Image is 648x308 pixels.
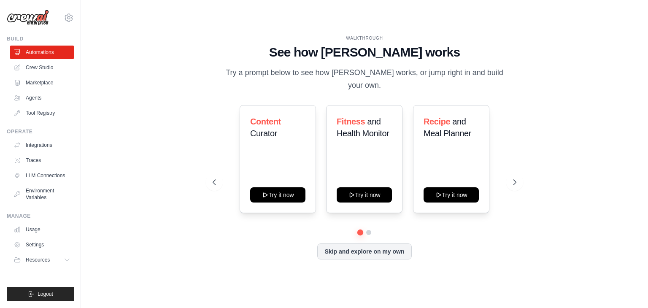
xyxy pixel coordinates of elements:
[424,117,450,126] span: Recipe
[26,257,50,263] span: Resources
[10,138,74,152] a: Integrations
[10,46,74,59] a: Automations
[7,128,74,135] div: Operate
[10,76,74,89] a: Marketplace
[10,91,74,105] a: Agents
[213,45,516,60] h1: See how [PERSON_NAME] works
[10,154,74,167] a: Traces
[250,117,281,126] span: Content
[424,117,471,138] span: and Meal Planner
[10,253,74,267] button: Resources
[10,61,74,74] a: Crew Studio
[10,238,74,251] a: Settings
[10,169,74,182] a: LLM Connections
[317,243,411,259] button: Skip and explore on my own
[7,287,74,301] button: Logout
[10,223,74,236] a: Usage
[337,117,389,138] span: and Health Monitor
[424,187,479,203] button: Try it now
[7,35,74,42] div: Build
[250,187,305,203] button: Try it now
[10,184,74,204] a: Environment Variables
[250,129,277,138] span: Curator
[223,67,506,92] p: Try a prompt below to see how [PERSON_NAME] works, or jump right in and build your own.
[7,213,74,219] div: Manage
[10,106,74,120] a: Tool Registry
[7,10,49,26] img: Logo
[213,35,516,41] div: WALKTHROUGH
[337,187,392,203] button: Try it now
[337,117,365,126] span: Fitness
[38,291,53,297] span: Logout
